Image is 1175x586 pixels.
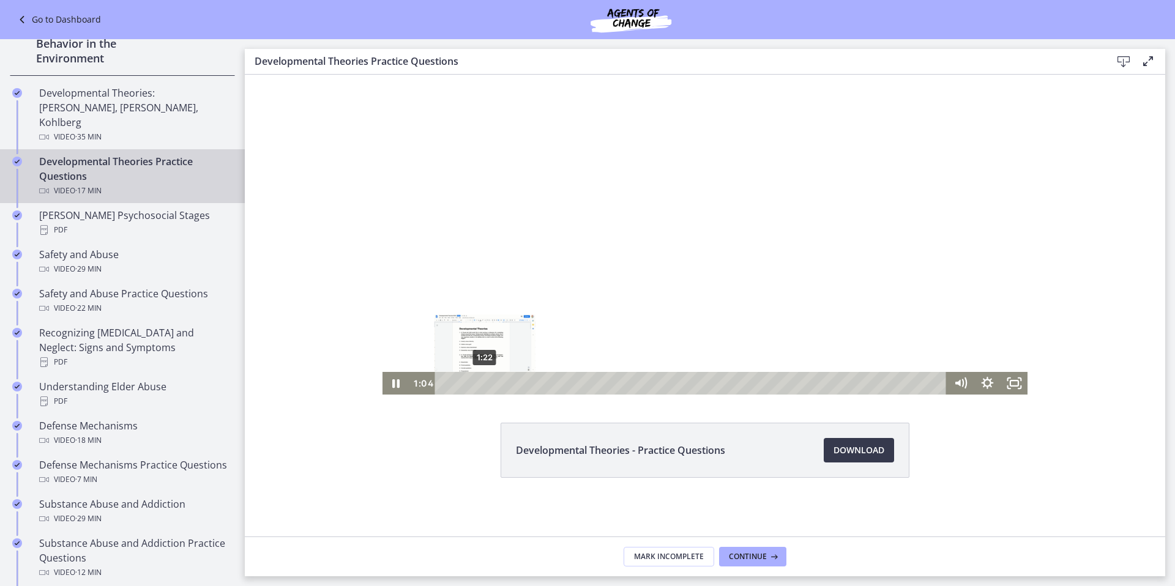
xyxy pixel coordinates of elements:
span: · 35 min [75,130,102,144]
i: Completed [12,289,22,299]
i: Completed [12,499,22,509]
span: · 18 min [75,433,102,448]
div: Video [39,433,230,448]
a: Download [824,438,894,462]
div: Video [39,472,230,487]
span: · 29 min [75,511,102,526]
span: · 7 min [75,472,97,487]
h3: Developmental Theories Practice Questions [255,54,1092,69]
button: Mark Incomplete [624,547,714,566]
i: Completed [12,460,22,470]
div: Video [39,130,230,144]
i: Completed [12,250,22,259]
div: Defense Mechanisms Practice Questions [39,458,230,487]
span: Continue [729,552,767,562]
div: Recognizing [MEDICAL_DATA] and Neglect: Signs and Symptoms [39,325,230,369]
i: Completed [12,538,22,548]
span: Download [834,443,884,458]
a: Go to Dashboard [15,12,101,27]
div: Safety and Abuse Practice Questions [39,286,230,316]
div: Safety and Abuse [39,247,230,276]
img: Agents of Change [558,5,704,34]
span: · 12 min [75,565,102,580]
div: Video [39,565,230,580]
iframe: Video Lesson [245,28,1165,395]
div: Video [39,184,230,198]
div: Developmental Theories: [PERSON_NAME], [PERSON_NAME], Kohlberg [39,86,230,144]
i: Completed [12,328,22,338]
span: · 17 min [75,184,102,198]
div: Developmental Theories Practice Questions [39,154,230,198]
div: Understanding Elder Abuse [39,379,230,409]
button: Show settings menu [729,344,756,367]
div: PDF [39,223,230,237]
div: Substance Abuse and Addiction [39,497,230,526]
span: Mark Incomplete [634,552,704,562]
div: Defense Mechanisms [39,418,230,448]
i: Completed [12,157,22,166]
div: Video [39,262,230,276]
button: Fullscreen [756,344,783,367]
i: Completed [12,210,22,220]
div: Video [39,301,230,316]
div: Video [39,511,230,526]
i: Completed [12,421,22,431]
span: · 22 min [75,301,102,316]
button: Mute [703,344,729,367]
div: Substance Abuse and Addiction Practice Questions [39,536,230,580]
div: PDF [39,394,230,409]
i: Completed [12,88,22,98]
i: Completed [12,382,22,391]
button: Continue [719,547,786,566]
span: · 29 min [75,262,102,276]
div: [PERSON_NAME] Psychosocial Stages [39,208,230,237]
div: PDF [39,355,230,369]
span: Developmental Theories - Practice Questions [516,443,725,458]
